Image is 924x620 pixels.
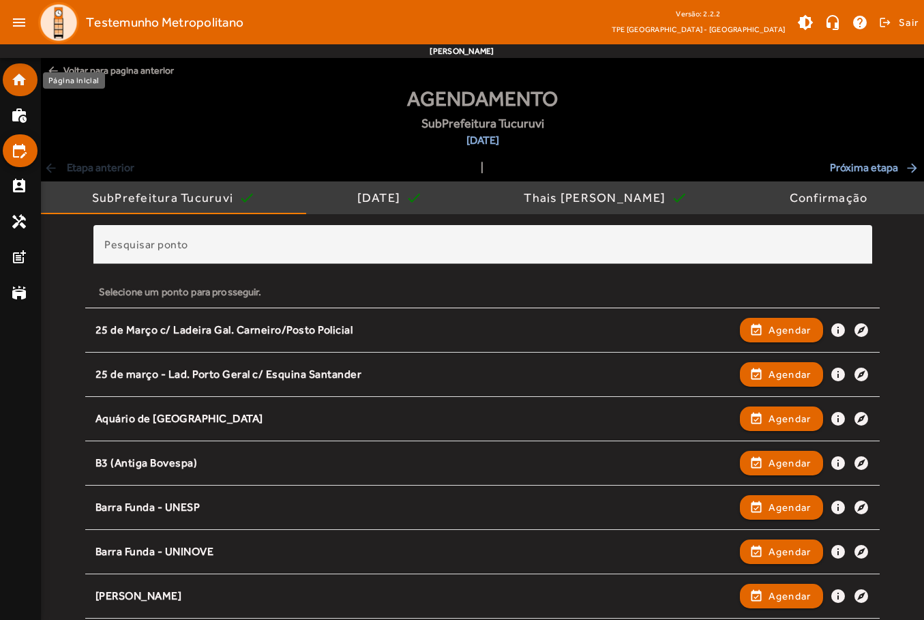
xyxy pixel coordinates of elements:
[769,544,811,560] span: Agendar
[33,2,243,43] a: Testemunho Metropolitano
[740,540,824,564] button: Agendar
[421,114,544,132] span: SubPrefeitura Tucuruvi
[853,366,869,383] mat-icon: explore
[769,366,811,383] span: Agendar
[95,589,733,604] div: [PERSON_NAME]
[11,178,27,194] mat-icon: perm_contact_calendar
[41,58,924,83] span: Voltar para pagina anterior
[830,411,846,427] mat-icon: info
[5,9,33,36] mat-icon: menu
[740,584,824,608] button: Agendar
[95,501,733,515] div: Barra Funda - UNESP
[853,411,869,427] mat-icon: explore
[95,545,733,559] div: Barra Funda - UNINOVE
[905,161,921,175] mat-icon: arrow_forward
[99,284,867,299] div: Selecione um ponto para prosseguir.
[853,544,869,560] mat-icon: explore
[830,366,846,383] mat-icon: info
[830,499,846,516] mat-icon: info
[406,190,422,206] mat-icon: check
[877,12,919,33] button: Sair
[481,160,483,176] span: |
[769,455,811,471] span: Agendar
[740,451,824,475] button: Agendar
[357,191,406,205] div: [DATE]
[95,323,733,338] div: 25 de Março c/ Ladeira Gal. Carneiro/Posto Policial
[830,588,846,604] mat-icon: info
[769,588,811,604] span: Agendar
[11,249,27,265] mat-icon: post_add
[95,412,733,426] div: Aquário de [GEOGRAPHIC_DATA]
[38,2,79,43] img: Logo TPE
[740,318,824,342] button: Agendar
[46,64,60,78] mat-icon: arrow_back
[421,132,544,149] span: [DATE]
[612,23,785,36] span: TPE [GEOGRAPHIC_DATA] - [GEOGRAPHIC_DATA]
[95,456,733,471] div: B3 (Antiga Bovespa)
[853,588,869,604] mat-icon: explore
[853,455,869,471] mat-icon: explore
[830,544,846,560] mat-icon: info
[853,499,869,516] mat-icon: explore
[524,191,671,205] div: Thais [PERSON_NAME]
[853,322,869,338] mat-icon: explore
[830,160,921,176] span: Próxima etapa
[769,499,811,516] span: Agendar
[43,72,105,89] div: Página inicial
[104,238,188,251] mat-label: Pesquisar ponto
[407,83,558,114] span: Agendamento
[11,213,27,230] mat-icon: handyman
[11,284,27,301] mat-icon: stadium
[830,455,846,471] mat-icon: info
[740,495,824,520] button: Agendar
[92,191,239,205] div: SubPrefeitura Tucuruvi
[95,368,733,382] div: 25 de março - Lad. Porto Geral c/ Esquina Santander
[790,191,874,205] div: Confirmação
[830,322,846,338] mat-icon: info
[740,362,824,387] button: Agendar
[11,143,27,159] mat-icon: edit_calendar
[86,12,243,33] span: Testemunho Metropolitano
[769,322,811,338] span: Agendar
[11,72,27,88] mat-icon: home
[899,12,919,33] span: Sair
[769,411,811,427] span: Agendar
[612,5,785,23] div: Versão: 2.2.2
[11,107,27,123] mat-icon: work_history
[671,190,687,206] mat-icon: check
[740,407,824,431] button: Agendar
[239,190,255,206] mat-icon: check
